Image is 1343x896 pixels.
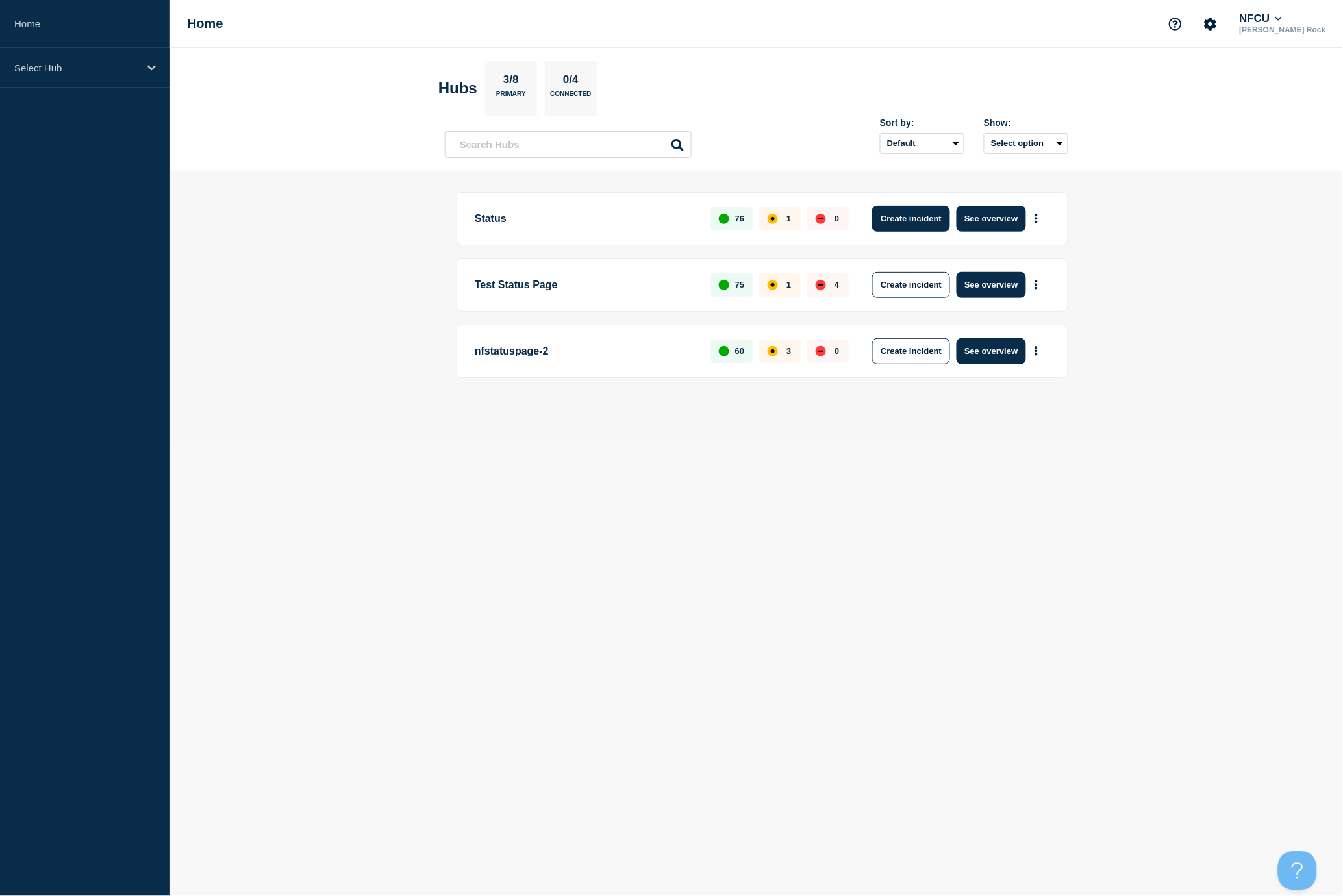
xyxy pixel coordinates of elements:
[496,90,526,104] p: Primary
[735,280,744,290] p: 75
[1237,25,1329,34] p: [PERSON_NAME] Rock
[984,118,1068,128] div: Show:
[957,272,1025,298] button: See overview
[872,272,950,298] button: Create incident
[475,206,696,232] p: Status
[550,90,591,104] p: Connected
[786,280,791,290] p: 1
[1197,10,1224,38] button: Account settings
[719,280,729,290] div: up
[445,131,692,158] input: Search Hubs
[559,73,584,90] p: 0/4
[475,272,696,298] p: Test Status Page
[835,346,839,356] p: 0
[880,133,964,154] select: Sort by
[872,206,950,232] button: Create incident
[1237,12,1285,25] button: NFCU
[768,346,778,356] div: affected
[1162,10,1189,38] button: Support
[816,214,826,224] div: down
[735,346,744,356] p: 60
[475,338,696,364] p: nfstatuspage-2
[735,214,744,223] p: 76
[187,16,223,31] h1: Home
[872,338,950,364] button: Create incident
[880,118,964,128] div: Sort by:
[1278,851,1317,890] iframe: Help Scout Beacon - Open
[14,62,139,73] p: Select Hub
[835,280,839,290] p: 4
[786,214,791,223] p: 1
[768,214,778,224] div: affected
[957,338,1025,364] button: See overview
[1028,273,1045,297] button: More actions
[438,79,477,97] h2: Hubs
[768,280,778,290] div: affected
[957,206,1025,232] button: See overview
[1028,206,1045,230] button: More actions
[835,214,839,223] p: 0
[499,73,524,90] p: 3/8
[719,214,729,224] div: up
[719,346,729,356] div: up
[1028,339,1045,363] button: More actions
[816,346,826,356] div: down
[816,280,826,290] div: down
[786,346,791,356] p: 3
[984,133,1068,154] button: Select option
